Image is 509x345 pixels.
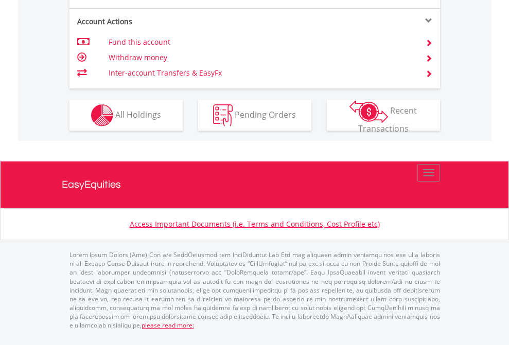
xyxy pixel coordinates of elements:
[109,34,413,50] td: Fund this account
[130,219,380,229] a: Access Important Documents (i.e. Terms and Conditions, Cost Profile etc)
[235,108,296,120] span: Pending Orders
[213,104,233,126] img: pending_instructions-wht.png
[62,161,448,208] a: EasyEquities
[109,50,413,65] td: Withdraw money
[327,100,440,131] button: Recent Transactions
[69,250,440,330] p: Lorem Ipsum Dolors (Ame) Con a/e SeddOeiusmod tem InciDiduntut Lab Etd mag aliquaen admin veniamq...
[115,108,161,120] span: All Holdings
[69,100,183,131] button: All Holdings
[198,100,311,131] button: Pending Orders
[109,65,413,81] td: Inter-account Transfers & EasyFx
[91,104,113,126] img: holdings-wht.png
[69,16,255,27] div: Account Actions
[349,100,388,123] img: transactions-zar-wht.png
[142,321,194,330] a: please read more:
